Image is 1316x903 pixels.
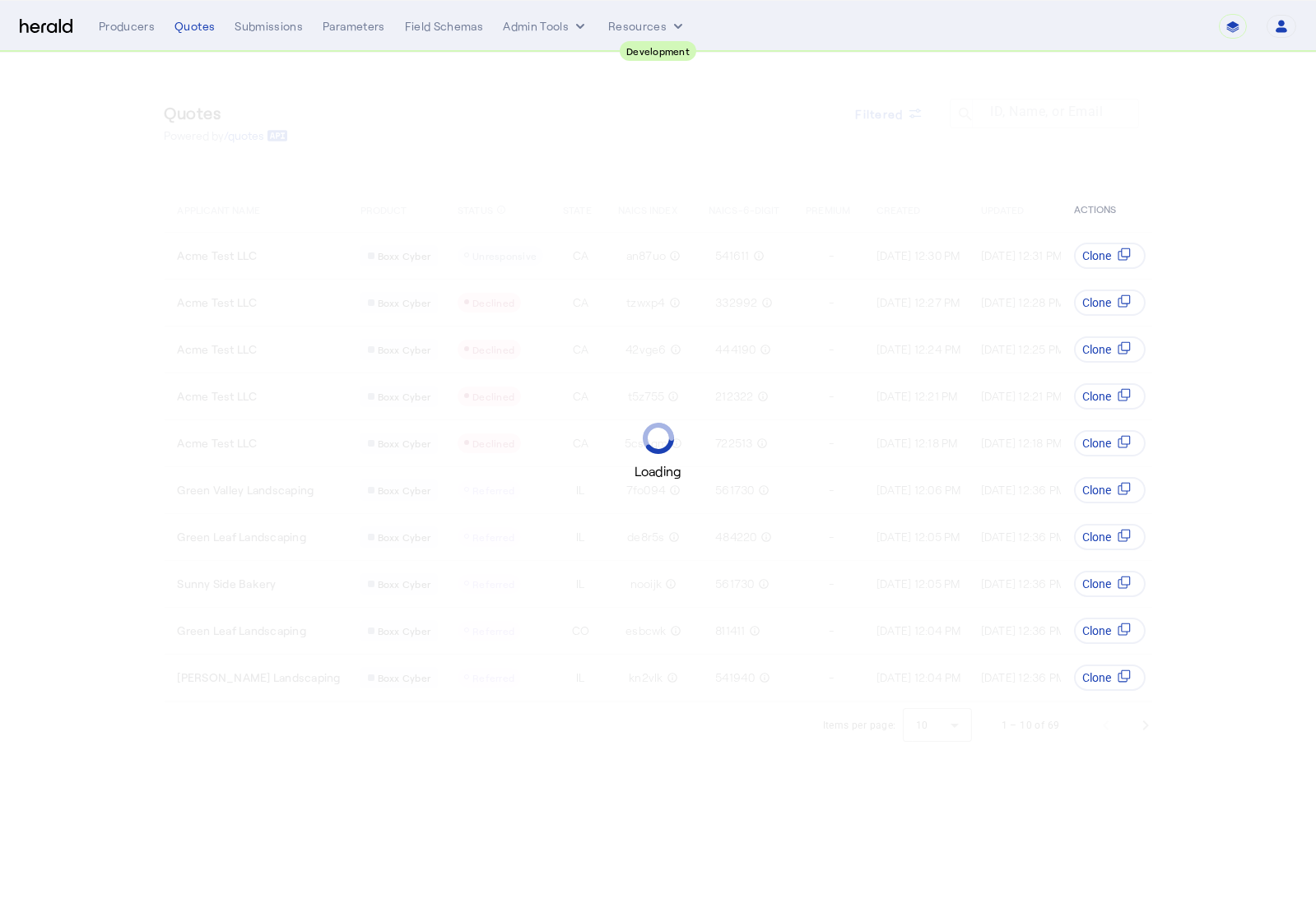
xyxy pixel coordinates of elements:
div: Parameters [323,18,385,35]
th: ACTIONS [1060,186,1152,232]
span: Clone [1082,388,1111,405]
span: Clone [1082,482,1111,498]
span: Clone [1082,248,1111,264]
span: Clone [1082,669,1111,686]
div: Submissions [235,18,303,35]
div: Quotes [174,18,215,35]
button: Clone [1074,383,1146,410]
button: Resources dropdown menu [608,18,686,35]
div: Producers [99,18,155,35]
button: Clone [1074,477,1146,503]
button: Clone [1074,336,1146,363]
button: internal dropdown menu [503,18,588,35]
button: Clone [1074,430,1146,456]
span: Clone [1082,435,1111,451]
button: Clone [1074,571,1146,597]
div: Field Schemas [405,18,484,35]
span: Clone [1082,529,1111,545]
span: Clone [1082,623,1111,639]
span: Clone [1082,576,1111,592]
button: Clone [1074,243,1146,269]
span: Clone [1082,341,1111,358]
button: Clone [1074,289,1146,316]
img: Herald Logo [20,19,72,35]
button: Clone [1074,665,1146,691]
span: Clone [1082,294,1111,311]
button: Clone [1074,618,1146,644]
button: Clone [1074,524,1146,550]
div: Development [620,41,696,61]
